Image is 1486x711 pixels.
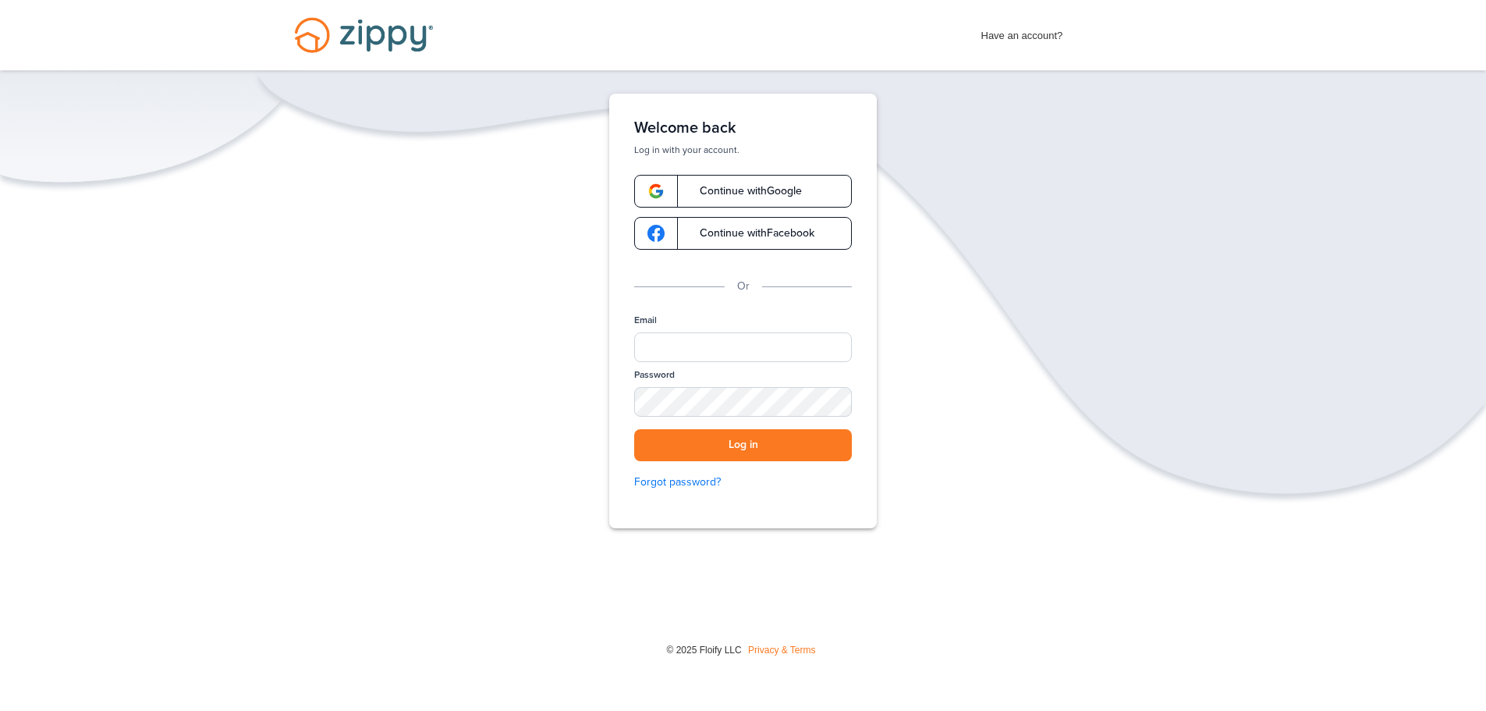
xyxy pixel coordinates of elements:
[634,387,852,417] input: Password
[634,144,852,156] p: Log in with your account.
[634,429,852,461] button: Log in
[634,314,657,327] label: Email
[634,175,852,208] a: google-logoContinue withGoogle
[647,183,665,200] img: google-logo
[647,225,665,242] img: google-logo
[634,217,852,250] a: google-logoContinue withFacebook
[634,368,675,382] label: Password
[634,332,852,362] input: Email
[737,278,750,295] p: Or
[634,119,852,137] h1: Welcome back
[684,186,802,197] span: Continue with Google
[748,645,815,656] a: Privacy & Terms
[981,20,1063,44] span: Have an account?
[634,474,852,491] a: Forgot password?
[684,228,814,239] span: Continue with Facebook
[1442,674,1482,707] img: Back to Top
[666,645,741,656] span: © 2025 Floify LLC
